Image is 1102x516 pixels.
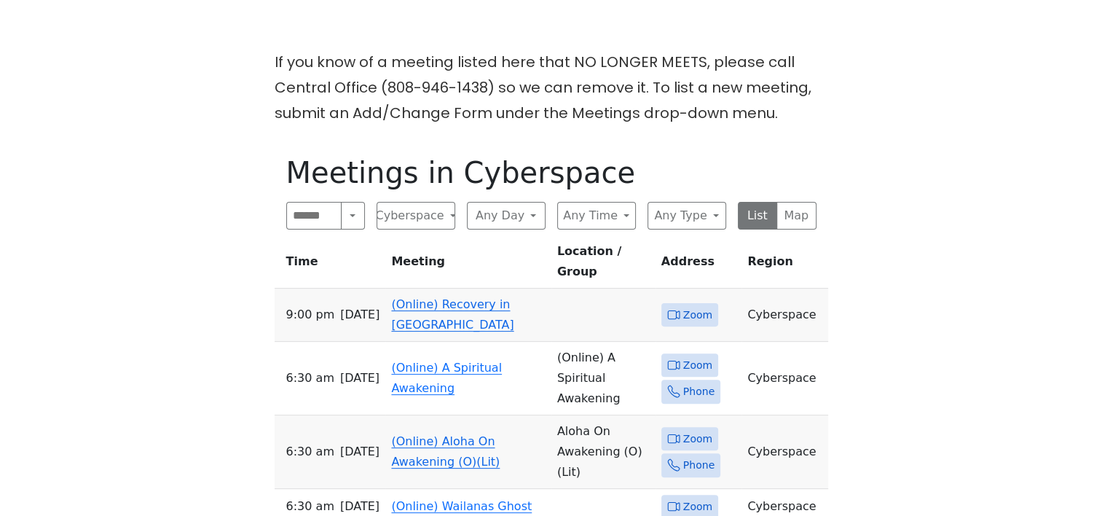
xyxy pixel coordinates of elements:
[391,434,500,469] a: (Online) Aloha On Awakening (O)(Lit)
[683,383,715,401] span: Phone
[340,305,379,325] span: [DATE]
[741,415,827,489] td: Cyberspace
[286,202,342,230] input: Search
[286,442,334,462] span: 6:30 AM
[341,202,364,230] button: Search
[340,442,379,462] span: [DATE]
[391,297,513,332] a: (Online) Recovery in [GEOGRAPHIC_DATA]
[738,202,778,230] button: List
[391,361,502,395] a: (Online) A Spiritual Awakening
[286,305,335,325] span: 9:00 PM
[741,241,827,289] th: Region
[551,241,656,289] th: Location / Group
[551,342,656,415] td: (Online) A Spiritual Awakening
[776,202,816,230] button: Map
[286,155,816,190] h1: Meetings in Cyberspace
[551,415,656,489] td: Aloha On Awakening (O) (Lit)
[683,356,712,375] span: Zoom
[683,306,712,324] span: Zoom
[683,498,712,516] span: Zoom
[286,368,334,388] span: 6:30 AM
[656,241,742,289] th: Address
[467,202,546,230] button: Any Day
[340,368,379,388] span: [DATE]
[683,456,715,474] span: Phone
[275,241,386,289] th: Time
[385,241,551,289] th: Meeting
[683,430,712,448] span: Zoom
[275,50,828,126] p: If you know of a meeting listed here that NO LONGER MEETS, please call Central Office (808-946-14...
[391,499,532,513] a: (Online) Wailanas Ghost
[648,202,726,230] button: Any Type
[377,202,455,230] button: Cyberspace
[741,342,827,415] td: Cyberspace
[557,202,636,230] button: Any Time
[741,289,827,342] td: Cyberspace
